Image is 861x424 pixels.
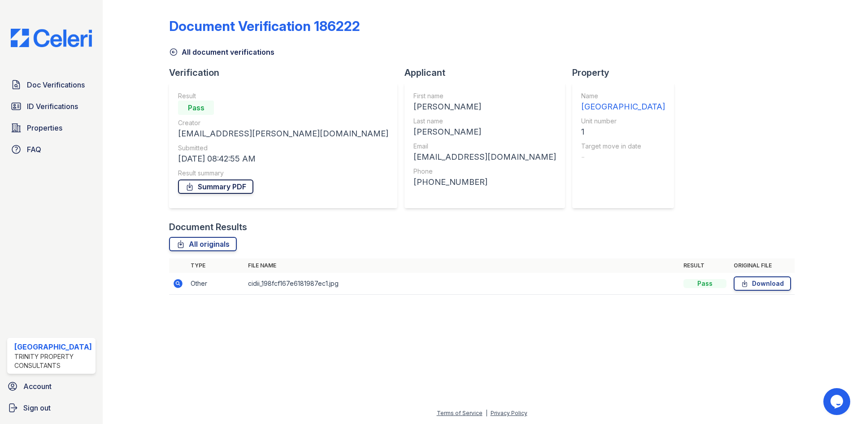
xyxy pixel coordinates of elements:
div: Pass [178,101,214,115]
div: [PERSON_NAME] [413,126,556,138]
div: Phone [413,167,556,176]
span: Account [23,381,52,392]
td: cidii_198fcf167e6181987ec1.jpg [244,273,680,295]
div: Unit number [581,117,665,126]
div: Document Verification 186222 [169,18,360,34]
div: Target move in date [581,142,665,151]
a: All document verifications [169,47,274,57]
div: [EMAIL_ADDRESS][DOMAIN_NAME] [413,151,556,163]
div: Email [413,142,556,151]
a: Sign out [4,399,99,417]
div: Pass [683,279,726,288]
div: [EMAIL_ADDRESS][PERSON_NAME][DOMAIN_NAME] [178,127,388,140]
a: Summary PDF [178,179,253,194]
div: First name [413,92,556,101]
th: File name [244,258,680,273]
div: 1 [581,126,665,138]
a: ID Verifications [7,97,96,115]
span: FAQ [27,144,41,155]
div: [GEOGRAPHIC_DATA] [581,101,665,113]
div: Document Results [169,221,247,233]
a: Doc Verifications [7,76,96,94]
a: Privacy Policy [491,410,527,416]
div: Applicant [404,66,572,79]
span: ID Verifications [27,101,78,112]
span: Sign out [23,402,51,413]
img: CE_Logo_Blue-a8612792a0a2168367f1c8372b55b34899dd931a85d93a1a3d3e32e68fde9ad4.png [4,29,99,47]
div: Property [572,66,681,79]
th: Original file [730,258,795,273]
div: [PHONE_NUMBER] [413,176,556,188]
a: Account [4,377,99,395]
div: [PERSON_NAME] [413,101,556,113]
div: Verification [169,66,404,79]
th: Result [680,258,730,273]
div: Trinity Property Consultants [14,352,92,370]
a: Name [GEOGRAPHIC_DATA] [581,92,665,113]
a: FAQ [7,140,96,158]
div: Last name [413,117,556,126]
a: All originals [169,237,237,251]
td: Other [187,273,244,295]
span: Properties [27,122,62,133]
div: | [486,410,487,416]
div: Creator [178,118,388,127]
div: - [581,151,665,163]
span: Doc Verifications [27,79,85,90]
div: [DATE] 08:42:55 AM [178,153,388,165]
div: Result [178,92,388,101]
a: Properties [7,119,96,137]
a: Download [734,276,791,291]
div: Submitted [178,144,388,153]
div: [GEOGRAPHIC_DATA] [14,341,92,352]
th: Type [187,258,244,273]
div: Name [581,92,665,101]
a: Terms of Service [437,410,483,416]
iframe: chat widget [823,388,852,415]
div: Result summary [178,169,388,178]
